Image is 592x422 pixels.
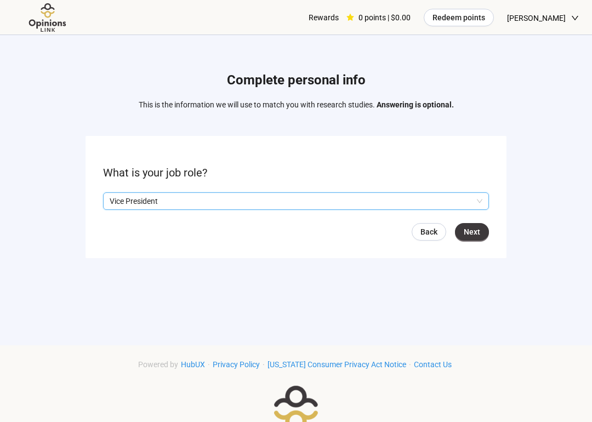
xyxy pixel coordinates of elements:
span: star [346,14,354,21]
span: Back [420,226,437,238]
a: Contact Us [411,360,454,369]
span: Next [464,226,480,238]
button: Next [455,223,489,241]
strong: Answering is optional. [377,100,454,109]
span: down [571,14,579,22]
p: This is the information we will use to match you with research studies. [139,99,454,111]
span: [PERSON_NAME] [507,1,566,36]
a: [US_STATE] Consumer Privacy Act Notice [265,360,409,369]
p: Vice President [110,193,473,209]
h1: Complete personal info [139,70,454,91]
a: HubUX [178,360,208,369]
span: Redeem points [432,12,485,24]
span: Powered by [138,360,178,369]
button: Redeem points [424,9,494,26]
a: Privacy Policy [210,360,263,369]
p: What is your job role? [103,164,489,181]
a: Back [412,223,446,241]
div: · · · [138,358,454,370]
